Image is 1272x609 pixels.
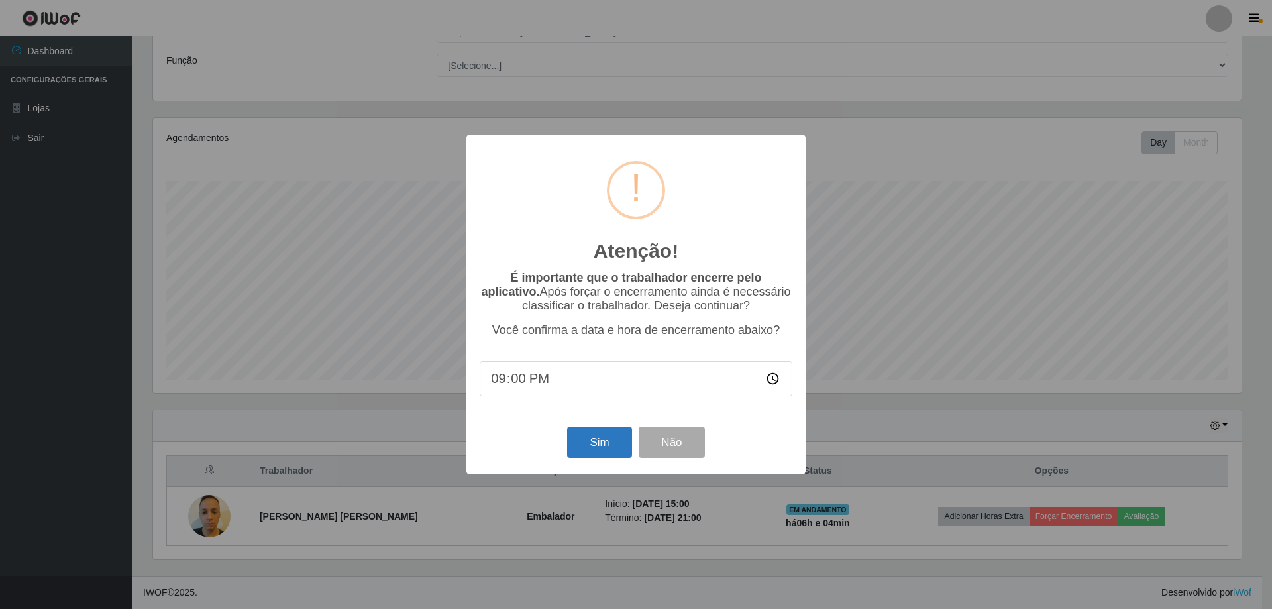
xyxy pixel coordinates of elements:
button: Sim [567,427,631,458]
p: Após forçar o encerramento ainda é necessário classificar o trabalhador. Deseja continuar? [480,271,792,313]
h2: Atenção! [594,239,678,263]
p: Você confirma a data e hora de encerramento abaixo? [480,323,792,337]
b: É importante que o trabalhador encerre pelo aplicativo. [481,271,761,298]
button: Não [639,427,704,458]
